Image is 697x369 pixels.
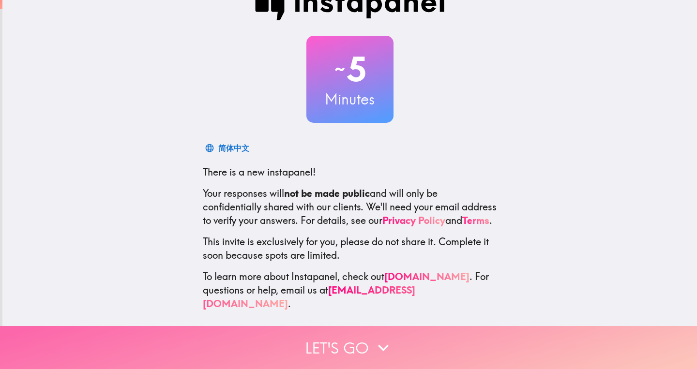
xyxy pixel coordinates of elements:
[203,187,497,227] p: Your responses will and will only be confidentially shared with our clients. We'll need your emai...
[333,55,347,84] span: ~
[306,49,394,89] h2: 5
[384,270,470,282] a: [DOMAIN_NAME]
[203,235,497,262] p: This invite is exclusively for you, please do not share it. Complete it soon because spots are li...
[218,141,249,155] div: 简体中文
[203,284,415,310] a: [EMAIL_ADDRESS][DOMAIN_NAME]
[284,187,370,199] b: not be made public
[203,270,497,310] p: To learn more about Instapanel, check out . For questions or help, email us at .
[382,214,445,226] a: Privacy Policy
[203,138,253,158] button: 简体中文
[306,89,394,109] h3: Minutes
[203,166,316,178] span: There is a new instapanel!
[462,214,489,226] a: Terms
